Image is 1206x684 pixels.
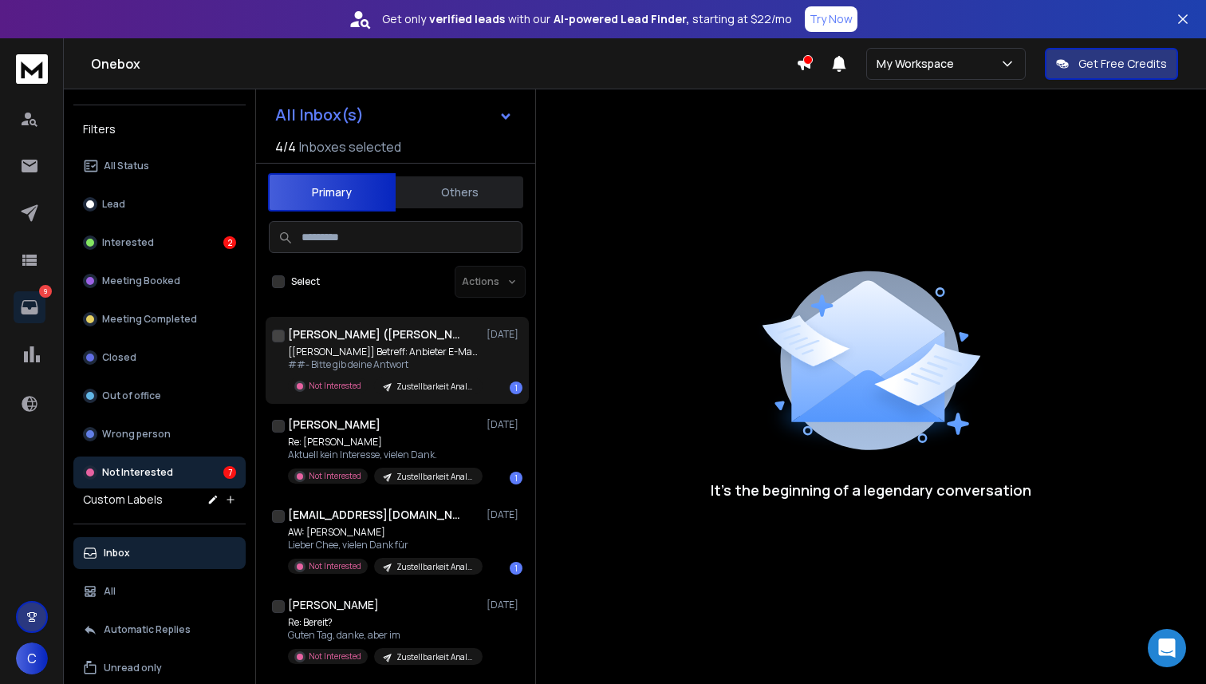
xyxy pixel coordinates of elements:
[104,160,149,172] p: All Status
[73,150,246,182] button: All Status
[73,575,246,607] button: All
[223,236,236,249] div: 2
[73,380,246,412] button: Out of office
[73,614,246,646] button: Automatic Replies
[510,472,522,484] div: 1
[554,11,689,27] strong: AI-powered Lead Finder,
[262,99,526,131] button: All Inbox(s)
[104,585,116,598] p: All
[223,466,236,479] div: 7
[73,188,246,220] button: Lead
[382,11,792,27] p: Get only with our starting at $22/mo
[104,662,162,674] p: Unread only
[810,11,853,27] p: Try Now
[510,562,522,575] div: 1
[288,629,479,642] p: Guten Tag, danke, aber im
[73,537,246,569] button: Inbox
[1078,56,1167,72] p: Get Free Credits
[1045,48,1178,80] button: Get Free Credits
[73,652,246,684] button: Unread only
[102,428,171,441] p: Wrong person
[16,642,48,674] button: C
[877,56,960,72] p: My Workspace
[288,326,463,342] h1: [PERSON_NAME] ([PERSON_NAME])
[396,561,473,573] p: Zustellbarkeit Analyse
[288,539,479,552] p: Lieber Chee, vielen Dank für
[288,526,479,539] p: AW: [PERSON_NAME]
[299,137,401,156] h3: Inboxes selected
[288,436,479,449] p: Re: [PERSON_NAME]
[102,351,136,364] p: Closed
[288,507,463,523] h1: [EMAIL_ADDRESS][DOMAIN_NAME]
[102,275,180,287] p: Meeting Booked
[309,650,361,662] p: Not Interested
[275,137,296,156] span: 4 / 4
[73,457,246,488] button: Not Interested7
[73,265,246,297] button: Meeting Booked
[291,275,320,288] label: Select
[396,381,473,393] p: Zustellbarkeit Analyse
[39,285,52,298] p: 9
[396,471,473,483] p: Zustellbarkeit Analyse
[73,418,246,450] button: Wrong person
[288,346,479,358] p: [[PERSON_NAME]] Betreff: Anbieter E-Mail-Zustellbarkeit
[102,313,197,326] p: Meeting Completed
[487,599,522,611] p: [DATE]
[396,651,473,663] p: Zustellbarkeit Analyse
[711,479,1031,501] p: It’s the beginning of a legendary conversation
[73,118,246,140] h3: Filters
[288,417,380,433] h1: [PERSON_NAME]
[510,382,522,394] div: 1
[1148,629,1186,667] div: Open Intercom Messenger
[104,623,191,636] p: Automatic Replies
[104,547,130,559] p: Inbox
[309,380,361,392] p: Not Interested
[429,11,505,27] strong: verified leads
[268,173,396,212] button: Primary
[16,54,48,84] img: logo
[275,107,364,123] h1: All Inbox(s)
[396,175,523,210] button: Others
[73,227,246,259] button: Interested2
[73,303,246,335] button: Meeting Completed
[487,508,522,521] p: [DATE]
[487,418,522,431] p: [DATE]
[288,616,479,629] p: Re: Bereit?
[309,470,361,482] p: Not Interested
[102,389,161,402] p: Out of office
[288,597,379,613] h1: [PERSON_NAME]
[91,54,796,73] h1: Onebox
[73,342,246,374] button: Closed
[14,291,45,323] a: 9
[102,236,154,249] p: Interested
[309,560,361,572] p: Not Interested
[487,328,522,341] p: [DATE]
[288,358,479,371] p: ##- Bitte gib deine Antwort
[102,198,125,211] p: Lead
[805,6,857,32] button: Try Now
[83,492,163,508] h3: Custom Labels
[102,466,173,479] p: Not Interested
[288,449,479,461] p: Aktuell kein Interesse, vielen Dank.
